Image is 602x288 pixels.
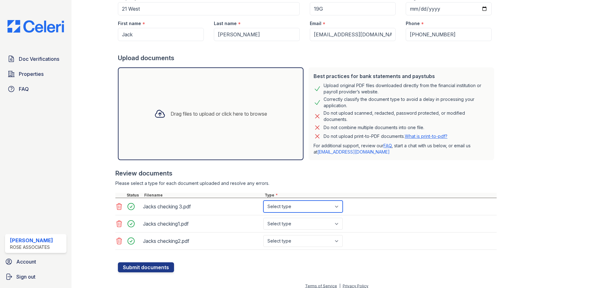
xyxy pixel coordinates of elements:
[10,244,53,250] div: Rose Associates
[324,110,489,123] div: Do not upload scanned, redacted, password protected, or modified documents.
[324,133,447,139] p: Do not upload print-to-PDF documents.
[143,219,261,229] div: Jacks checking1.pdf
[3,255,69,268] a: Account
[383,143,392,148] a: FAQ
[324,82,489,95] div: Upload original PDF files downloaded directly from the financial institution or payroll provider’...
[5,83,66,95] a: FAQ
[314,143,489,155] p: For additional support, review our , start a chat with us below, or email us at
[143,236,261,246] div: Jacks checking2.pdf
[406,20,420,27] label: Phone
[118,262,174,272] button: Submit documents
[19,85,29,93] span: FAQ
[3,20,69,33] img: CE_Logo_Blue-a8612792a0a2168367f1c8372b55b34899dd931a85d93a1a3d3e32e68fde9ad4.png
[5,53,66,65] a: Doc Verifications
[314,72,489,80] div: Best practices for bank statements and paystubs
[16,273,35,280] span: Sign out
[143,193,263,198] div: Filename
[263,193,497,198] div: Type
[125,193,143,198] div: Status
[115,180,497,186] div: Please select a type for each document uploaded and resolve any errors.
[143,202,261,212] div: Jacks checking 3.pdf
[10,237,53,244] div: [PERSON_NAME]
[16,258,36,265] span: Account
[214,20,237,27] label: Last name
[5,68,66,80] a: Properties
[324,96,489,109] div: Correctly classify the document type to avoid a delay in processing your application.
[19,70,44,78] span: Properties
[310,20,321,27] label: Email
[118,20,141,27] label: First name
[118,54,497,62] div: Upload documents
[405,134,447,139] a: What is print-to-pdf?
[3,270,69,283] a: Sign out
[317,149,390,154] a: [EMAIL_ADDRESS][DOMAIN_NAME]
[115,169,497,178] div: Review documents
[19,55,59,63] span: Doc Verifications
[171,110,267,118] div: Drag files to upload or click here to browse
[324,124,424,131] div: Do not combine multiple documents into one file.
